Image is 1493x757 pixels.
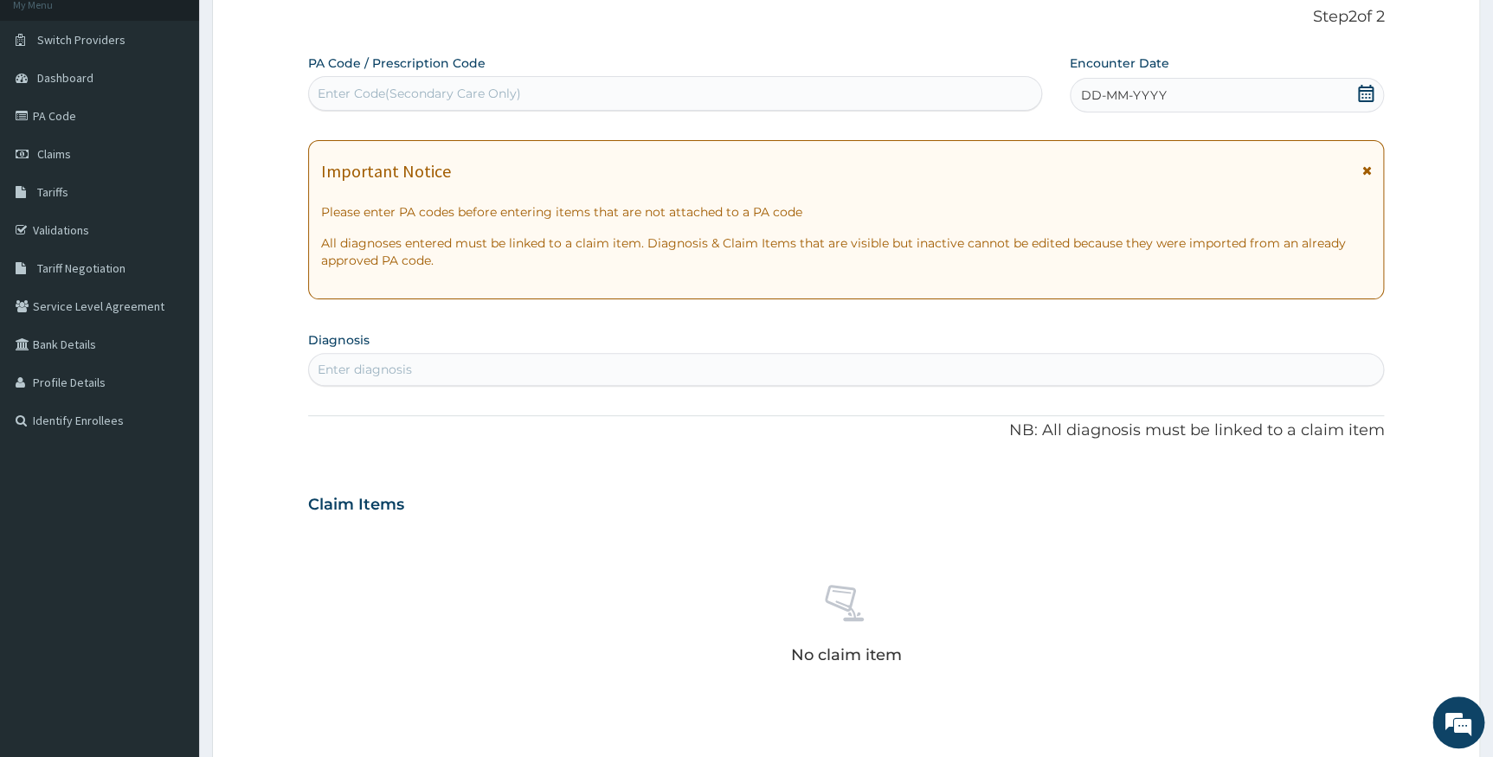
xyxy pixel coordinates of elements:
img: d_794563401_company_1708531726252_794563401 [32,87,70,130]
span: Tariffs [37,184,68,200]
span: Claims [37,146,71,162]
textarea: Type your message and hit 'Enter' [9,472,330,533]
p: NB: All diagnosis must be linked to a claim item [308,420,1385,442]
div: Enter Code(Secondary Care Only) [318,85,521,102]
p: Please enter PA codes before entering items that are not attached to a PA code [321,203,1372,221]
p: No claim item [790,646,901,664]
div: Chat with us now [90,97,291,119]
div: Minimize live chat window [284,9,325,50]
label: PA Code / Prescription Code [308,55,486,72]
div: Enter diagnosis [318,361,412,378]
p: All diagnoses entered must be linked to a claim item. Diagnosis & Claim Items that are visible bu... [321,234,1372,269]
span: DD-MM-YYYY [1081,87,1167,104]
span: Dashboard [37,70,93,86]
span: We're online! [100,218,239,393]
span: Tariff Negotiation [37,260,125,276]
h3: Claim Items [308,496,404,515]
h1: Important Notice [321,162,451,181]
label: Diagnosis [308,331,370,349]
label: Encounter Date [1070,55,1169,72]
span: Switch Providers [37,32,125,48]
p: Step 2 of 2 [308,8,1385,27]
